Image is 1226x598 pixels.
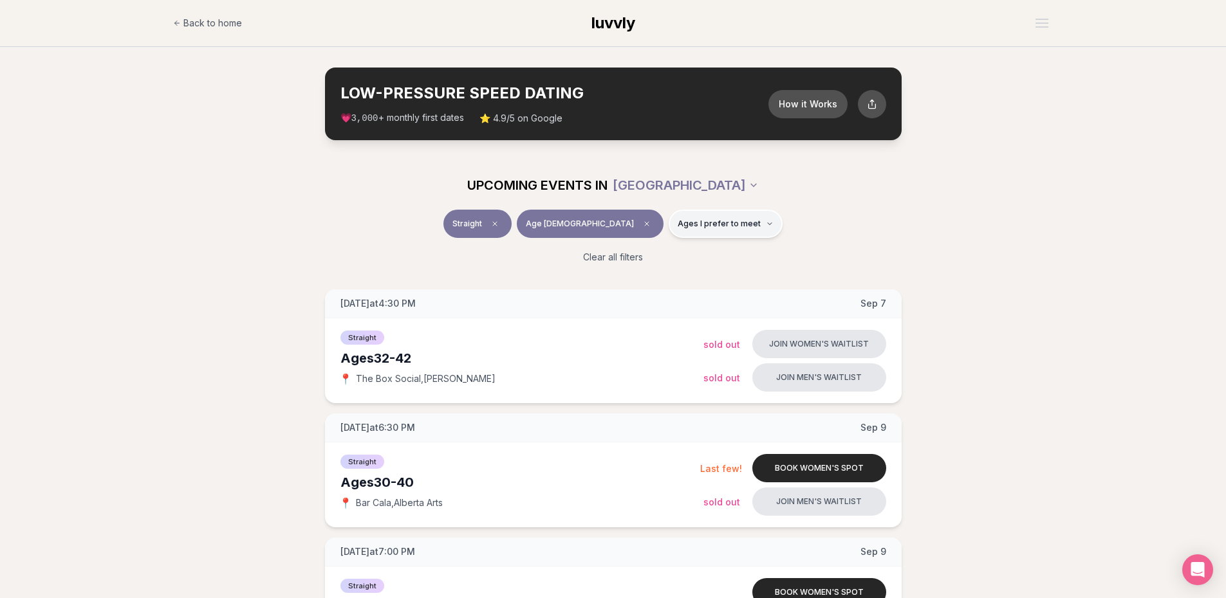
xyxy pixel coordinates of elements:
[340,421,415,434] span: [DATE] at 6:30 PM
[613,171,759,199] button: [GEOGRAPHIC_DATA]
[443,210,512,238] button: StraightClear event type filter
[340,498,351,508] span: 📍
[340,579,384,593] span: Straight
[639,216,655,231] span: Clear age
[591,14,635,32] span: luvvly
[340,331,384,345] span: Straight
[860,421,886,434] span: Sep 9
[860,545,886,558] span: Sep 9
[526,219,634,229] span: Age [DEMOGRAPHIC_DATA]
[340,83,768,104] h2: LOW-PRESSURE SPEED DATING
[575,243,651,271] button: Clear all filters
[356,372,496,385] span: The Box Social , [PERSON_NAME]
[752,330,886,358] button: Join women's waitlist
[340,349,703,367] div: Ages 32-42
[1030,14,1054,33] button: Open menu
[452,219,482,229] span: Straight
[351,113,378,123] span: 3,000
[703,339,740,350] span: Sold Out
[678,219,761,229] span: Ages I prefer to meet
[768,90,848,118] button: How it Works
[340,473,700,491] div: Ages 30-40
[183,17,242,30] span: Back to home
[173,10,242,36] a: Back to home
[340,455,384,469] span: Straight
[517,210,664,238] button: Age [DEMOGRAPHIC_DATA]Clear age
[752,363,886,392] button: Join men's waitlist
[1182,554,1213,585] div: Open Intercom Messenger
[340,111,464,125] span: 💗 + monthly first dates
[479,112,562,125] span: ⭐ 4.9/5 on Google
[752,454,886,482] button: Book women's spot
[669,210,783,238] button: Ages I prefer to meet
[467,176,608,194] span: UPCOMING EVENTS IN
[703,372,740,383] span: Sold Out
[591,13,635,33] a: luvvly
[340,545,415,558] span: [DATE] at 7:00 PM
[703,496,740,507] span: Sold Out
[356,496,443,509] span: Bar Cala , Alberta Arts
[860,297,886,310] span: Sep 7
[487,216,503,231] span: Clear event type filter
[700,463,742,474] span: Last few!
[340,374,351,384] span: 📍
[340,297,416,310] span: [DATE] at 4:30 PM
[752,487,886,516] button: Join men's waitlist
